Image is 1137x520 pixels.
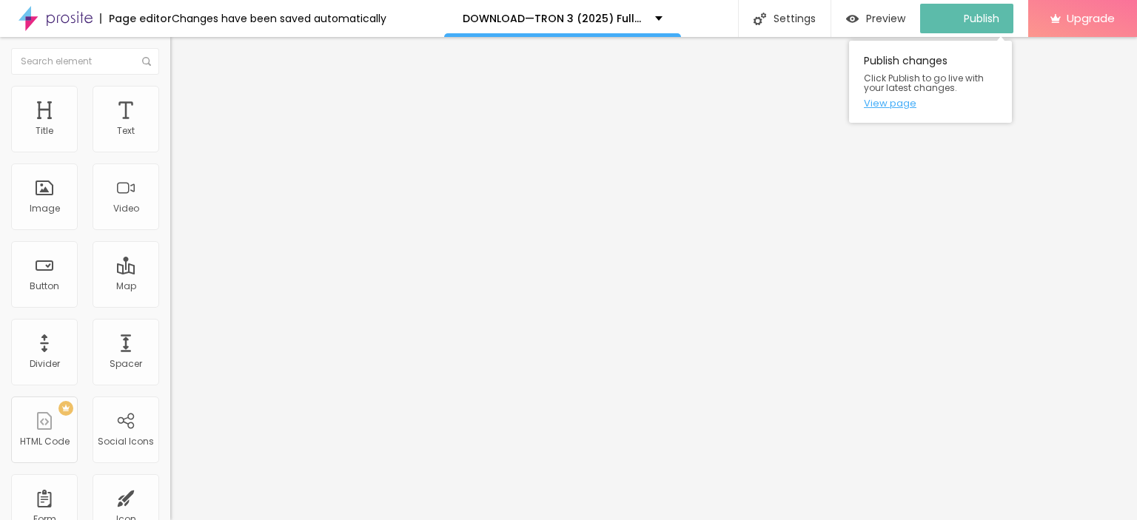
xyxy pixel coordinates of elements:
[846,13,859,25] img: view-1.svg
[98,436,154,447] div: Social Icons
[117,126,135,136] div: Text
[864,73,997,92] span: Click Publish to go live with your latest changes.
[116,281,136,291] div: Map
[142,57,151,66] img: Icone
[36,126,53,136] div: Title
[100,13,172,24] div: Page editor
[113,203,139,214] div: Video
[11,48,159,75] input: Search element
[866,13,905,24] span: Preview
[831,4,920,33] button: Preview
[754,13,766,25] img: Icone
[463,13,644,24] p: DOWNLOAD—TRON 3 (2025) FullMovie Free 480p / 720p / 1080p – Tamilrockers
[30,359,60,369] div: Divider
[964,13,999,24] span: Publish
[1067,12,1115,24] span: Upgrade
[20,436,70,447] div: HTML Code
[170,37,1137,520] iframe: Editor
[920,4,1013,33] button: Publish
[864,98,997,108] a: View page
[30,281,59,291] div: Button
[30,203,60,214] div: Image
[172,13,386,24] div: Changes have been saved automatically
[110,359,142,369] div: Spacer
[849,41,1012,123] div: Publish changes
